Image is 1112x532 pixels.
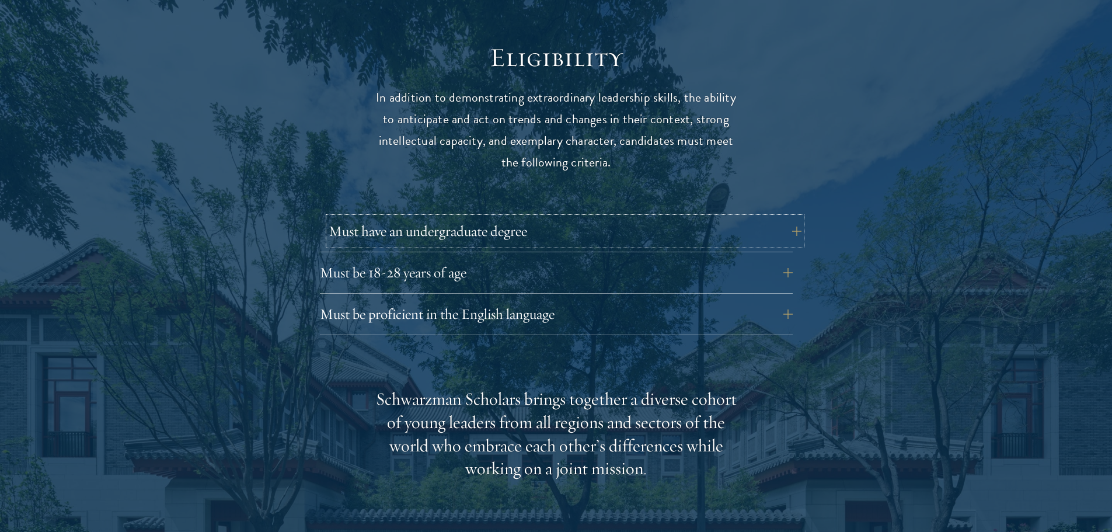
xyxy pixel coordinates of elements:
[375,388,737,481] div: Schwarzman Scholars brings together a diverse cohort of young leaders from all regions and sector...
[375,87,737,173] p: In addition to demonstrating extraordinary leadership skills, the ability to anticipate and act o...
[375,41,737,74] h2: Eligibility
[320,300,793,328] button: Must be proficient in the English language
[329,217,801,245] button: Must have an undergraduate degree
[320,259,793,287] button: Must be 18-28 years of age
